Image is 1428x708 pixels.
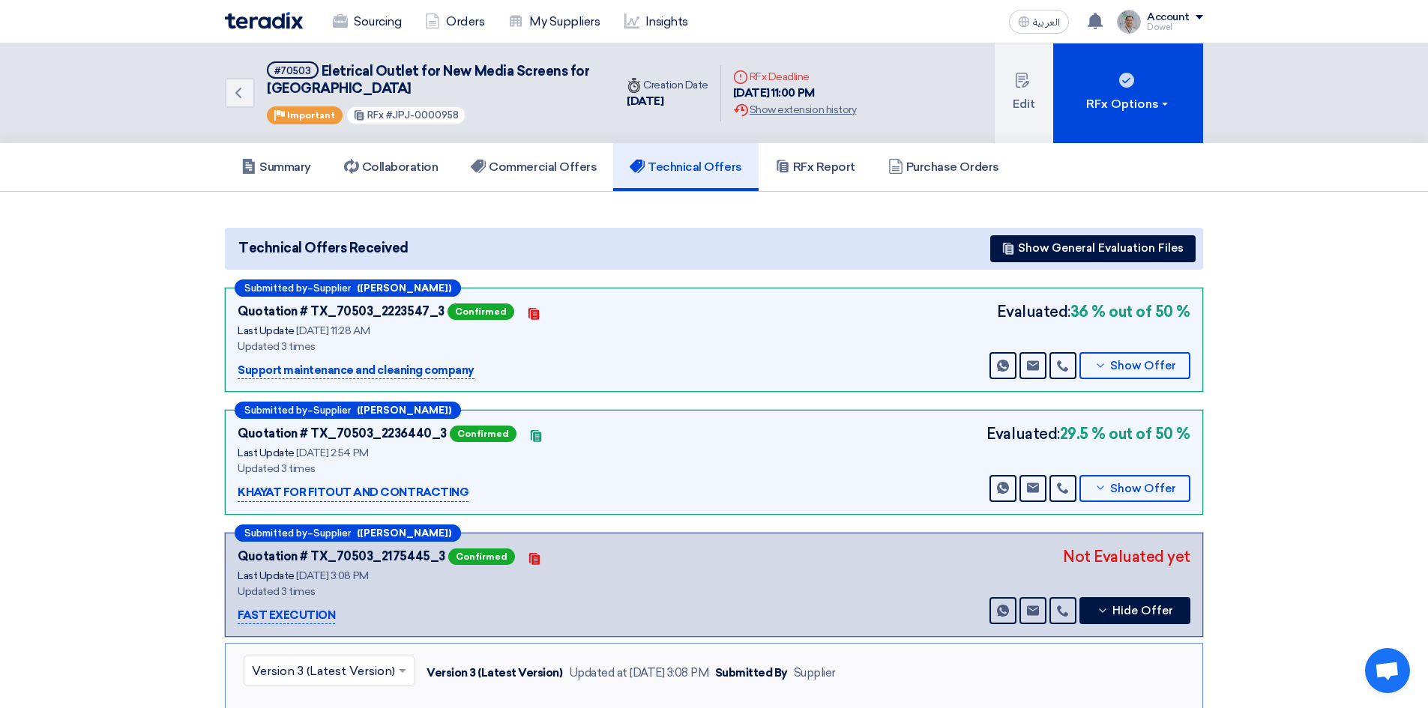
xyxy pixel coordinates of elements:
span: Last Update [238,324,295,337]
h5: Collaboration [344,160,439,175]
div: Quotation # TX_70503_2175445_3 [238,548,445,566]
div: RFx Options [1086,95,1171,113]
span: [DATE] 2:54 PM [296,447,368,459]
span: Submitted by [244,528,307,538]
span: Confirmed [448,303,514,320]
b: 29.5 % out of 50 % [1060,423,1190,445]
div: [DATE] [627,93,708,110]
b: ([PERSON_NAME]) [357,405,451,415]
a: Summary [225,143,328,191]
b: ([PERSON_NAME]) [357,283,451,293]
div: Creation Date [627,77,708,93]
div: – [235,279,461,297]
div: Not Evaluated yet [1063,545,1190,568]
div: Evaluated: [986,423,1190,445]
button: Show Offer [1079,352,1190,379]
span: Hide Offer [1112,605,1173,617]
span: Eletrical Outlet for New Media Screens for [GEOGRAPHIC_DATA] [267,63,589,97]
h5: Eletrical Outlet for New Media Screens for Jeddah Park [267,61,597,98]
b: 36 % out of 50 % [1070,300,1190,323]
a: Commercial Offers [454,143,613,191]
span: #JPJ-0000958 [386,109,459,121]
div: Evaluated: [997,300,1190,323]
span: Supplier [313,528,351,538]
div: Dowel [1147,23,1203,31]
button: RFx Options [1053,43,1203,143]
a: My Suppliers [496,5,612,38]
a: Insights [612,5,700,38]
a: Purchase Orders [872,143,1016,191]
button: Show Offer [1079,475,1190,502]
button: Hide Offer [1079,597,1190,624]
img: Teradix logo [225,12,303,29]
span: Confirmed [450,426,516,442]
h5: Purchase Orders [888,160,999,175]
div: Version 3 (Latest Version) [427,665,563,682]
span: Technical Offers Received [238,238,409,258]
span: Important [287,110,335,121]
div: #70503 [274,66,311,76]
div: Submitted By [715,665,788,682]
div: Show extension history [733,102,856,118]
div: Supplier [794,665,836,682]
span: Show Offer [1110,483,1176,494]
a: RFx Report [759,143,872,191]
span: Submitted by [244,405,307,415]
h5: Commercial Offers [471,160,597,175]
a: Sourcing [321,5,413,38]
img: IMG_1753965247717.jpg [1117,10,1141,34]
p: FAST EXECUTION [238,607,335,625]
span: Confirmed [448,548,515,565]
span: Last Update [238,569,295,582]
span: العربية [1033,17,1060,28]
a: Technical Offers [613,143,758,191]
div: Updated at [DATE] 3:08 PM [569,665,709,682]
button: العربية [1009,10,1069,34]
h5: Summary [241,160,311,175]
span: [DATE] 3:08 PM [296,569,368,582]
p: KHAYAT FOR FITOUT AND CONTRACTING [238,484,469,502]
div: – [235,524,461,542]
b: ([PERSON_NAME]) [357,528,451,538]
span: Supplier [313,405,351,415]
p: Support maintenance and cleaning company [238,362,475,380]
div: – [235,402,461,419]
div: Quotation # TX_70503_2223547_3 [238,303,445,321]
span: Submitted by [244,283,307,293]
a: Collaboration [328,143,455,191]
h5: RFx Report [775,160,855,175]
span: Show Offer [1110,360,1176,372]
span: Supplier [313,283,351,293]
div: Updated 3 times [238,339,612,354]
div: [DATE] 11:00 PM [733,85,856,102]
div: RFx Deadline [733,69,856,85]
a: Open chat [1365,648,1410,693]
button: Show General Evaluation Files [990,235,1196,262]
div: Quotation # TX_70503_2236440_3 [238,425,447,443]
a: Orders [413,5,496,38]
span: [DATE] 11:28 AM [296,324,370,337]
h5: Technical Offers [630,160,741,175]
div: Updated 3 times [238,461,612,476]
div: Account [1147,11,1190,24]
span: RFx [367,109,384,121]
span: Last Update [238,447,295,459]
button: Edit [995,43,1053,143]
div: Updated 3 times [238,584,612,599]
